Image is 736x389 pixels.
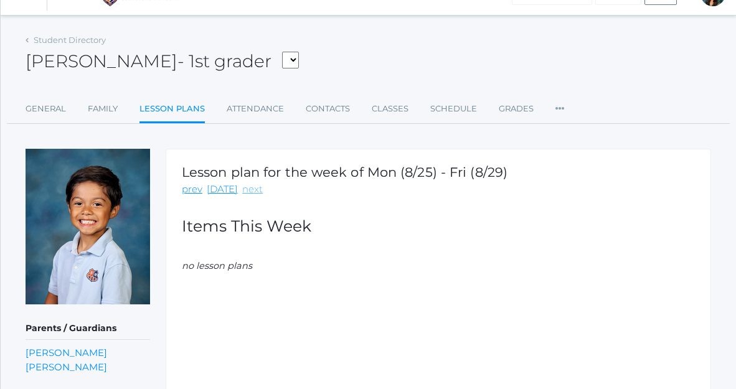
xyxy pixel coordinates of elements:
h1: Lesson plan for the week of Mon (8/25) - Fri (8/29) [182,165,507,179]
a: Schedule [430,96,477,121]
a: [PERSON_NAME] [26,360,107,374]
a: next [242,182,263,197]
span: - 1st grader [177,50,271,72]
em: no lesson plans [182,260,252,271]
a: Contacts [306,96,350,121]
a: prev [182,182,202,197]
img: Dominic Abrea [26,149,150,304]
a: Family [88,96,118,121]
a: General [26,96,66,121]
a: Classes [372,96,408,121]
a: [DATE] [207,182,238,197]
a: Lesson Plans [139,96,205,123]
a: Attendance [227,96,284,121]
h2: [PERSON_NAME] [26,52,299,72]
h5: Parents / Guardians [26,318,150,339]
a: [PERSON_NAME] [26,345,107,360]
h2: Items This Week [182,218,695,235]
a: Grades [499,96,534,121]
a: Student Directory [34,35,106,45]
